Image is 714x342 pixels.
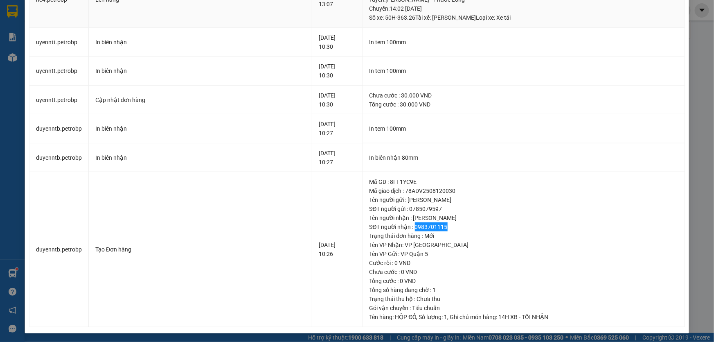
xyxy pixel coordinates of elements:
[319,120,356,138] div: [DATE] 10:27
[444,314,448,320] span: 1
[95,153,305,162] div: In biên nhận
[319,62,356,80] div: [DATE] 10:30
[369,38,678,47] div: In tem 100mm
[29,143,89,172] td: duyenntb.petrobp
[369,195,678,204] div: Tên người gửi : [PERSON_NAME]
[95,95,305,104] div: Cập nhật đơn hàng
[369,124,678,133] div: In tem 100mm
[369,100,678,109] div: Tổng cước : 30.000 VND
[95,124,305,133] div: In biên nhận
[369,186,678,195] div: Mã giao dịch : 78ADV2508120030
[369,294,678,303] div: Trạng thái thu hộ : Chưa thu
[369,222,678,231] div: SĐT người nhận : 0983701115
[29,28,89,57] td: uyenntt.petrobp
[319,240,356,258] div: [DATE] 10:26
[369,231,678,240] div: Trạng thái đơn hàng : Mới
[369,91,678,100] div: Chưa cước : 30.000 VND
[369,267,678,276] div: Chưa cước : 0 VND
[369,177,678,186] div: Mã GD : 8FF1YC9E
[369,285,678,294] div: Tổng số hàng đang chờ : 1
[29,172,89,327] td: duyenntb.petrobp
[95,245,305,254] div: Tạo Đơn hàng
[369,153,678,162] div: In biên nhận 80mm
[369,258,678,267] div: Cước rồi : 0 VND
[319,91,356,109] div: [DATE] 10:30
[369,276,678,285] div: Tổng cước : 0 VND
[319,33,356,51] div: [DATE] 10:30
[499,314,549,320] span: 14H XB - TỐI NHẬN
[29,86,89,115] td: uyenntt.petrobp
[369,204,678,213] div: SĐT người gửi : 0785079597
[95,66,305,75] div: In biên nhận
[29,114,89,143] td: duyenntb.petrobp
[369,303,678,313] div: Gói vận chuyển : Tiêu chuẩn
[369,213,678,222] div: Tên người nhận : [PERSON_NAME]
[369,66,678,75] div: In tem 100mm
[95,38,305,47] div: In biên nhận
[369,240,678,249] div: Tên VP Nhận: VP [GEOGRAPHIC_DATA]
[395,314,417,320] span: HỘP ĐỎ
[369,313,678,322] div: Tên hàng: , Số lượng: , Ghi chú món hàng:
[369,249,678,258] div: Tên VP Gửi : VP Quận 5
[319,149,356,167] div: [DATE] 10:27
[29,57,89,86] td: uyenntt.petrobp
